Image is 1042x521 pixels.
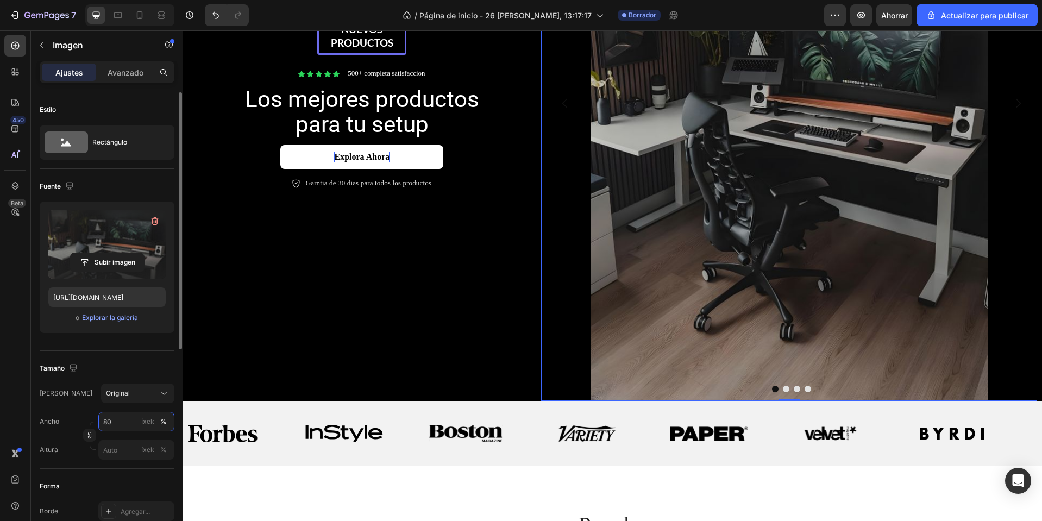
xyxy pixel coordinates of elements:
button: Actualizar para publicar [917,4,1038,26]
font: Rectángulo [92,138,127,146]
font: Borrador [629,11,656,19]
font: Ahorrar [881,11,908,20]
button: Dot [600,355,606,362]
input: píxeles% [98,440,174,460]
button: Carousel Next Arrow [820,58,850,88]
font: Página de inicio - 26 [PERSON_NAME], 13:17:17 [419,11,592,20]
font: / [415,11,417,20]
font: Forma [40,482,60,490]
div: Rich Text Editor. Editing area: main [151,121,206,133]
font: Avanzado [108,68,143,77]
div: Rich Text Editor. Editing area: main [164,37,243,49]
button: % [142,415,155,428]
font: 7 [71,10,76,21]
img: Alt image [487,396,565,411]
input: https://ejemplo.com/imagen.jpg [48,287,166,307]
font: Tamaño [40,364,65,372]
p: Garntia de 30 dias para todos los productos [123,148,248,158]
font: Fuente [40,182,61,190]
font: Borde [40,507,58,515]
font: % [160,445,167,454]
font: [PERSON_NAME] [40,389,92,397]
font: Altura [40,445,58,454]
h2: Rich Text Editor. Editing area: main [57,55,301,108]
button: Carousel Back Arrow [367,58,397,88]
img: Alt image [730,397,808,409]
font: Estilo [40,105,56,114]
font: Ancho [40,417,59,425]
iframe: Área de diseño [183,30,1042,521]
button: % [142,443,155,456]
button: Dot [622,355,628,362]
font: Ajustes [55,68,83,77]
input: píxeles% [98,412,174,431]
font: % [160,417,167,425]
img: Alt image [5,394,74,412]
button: píxeles [157,415,170,428]
p: Imagen [53,39,145,52]
a: Rich Text Editor. Editing area: main [97,115,260,139]
font: Agregar... [121,507,150,516]
p: 500+ completa satisfaccion [165,39,242,48]
img: Alt image [375,394,434,412]
div: Abrir Intercom Messenger [1005,468,1031,494]
p: Los mejores productos para tu setup [58,57,300,106]
button: Original [101,384,174,403]
font: píxeles [137,417,159,425]
button: Ahorrar [876,4,912,26]
font: o [76,313,79,322]
button: Dot [589,355,595,362]
button: píxeles [157,443,170,456]
img: Alt image [246,394,319,412]
button: Subir imagen [70,253,145,272]
button: Dot [611,355,617,362]
div: Deshacer/Rehacer [205,4,249,26]
p: Explora ahora [151,121,206,133]
font: Explorar la galería [82,313,138,322]
div: Rich Text Editor. Editing area: main [122,147,249,159]
button: 7 [4,4,81,26]
font: Imagen [53,40,83,51]
h2: popular [104,479,756,510]
font: Actualizar para publicar [941,11,1028,20]
button: Explorar la galería [81,312,139,323]
img: Alt image [621,394,674,412]
img: Alt image [122,394,200,412]
font: 450 [12,116,24,124]
font: Beta [11,199,23,207]
font: píxeles [137,445,159,454]
font: Original [106,389,130,397]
